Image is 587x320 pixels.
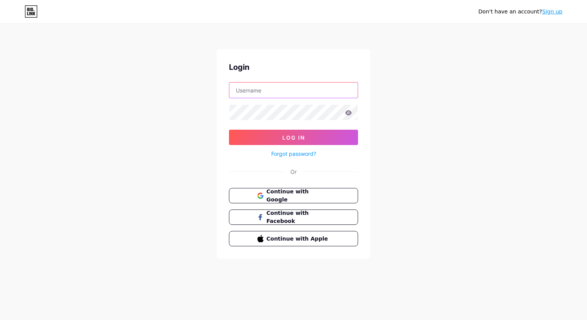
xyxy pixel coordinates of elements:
[478,8,562,16] div: Don't have an account?
[229,209,358,225] button: Continue with Facebook
[229,82,358,98] input: Username
[271,150,316,158] a: Forgot password?
[267,235,330,243] span: Continue with Apple
[229,231,358,246] button: Continue with Apple
[229,188,358,203] button: Continue with Google
[267,209,330,225] span: Continue with Facebook
[229,61,358,73] div: Login
[229,130,358,145] button: Log In
[282,134,305,141] span: Log In
[290,168,297,176] div: Or
[542,8,562,15] a: Sign up
[267,188,330,204] span: Continue with Google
